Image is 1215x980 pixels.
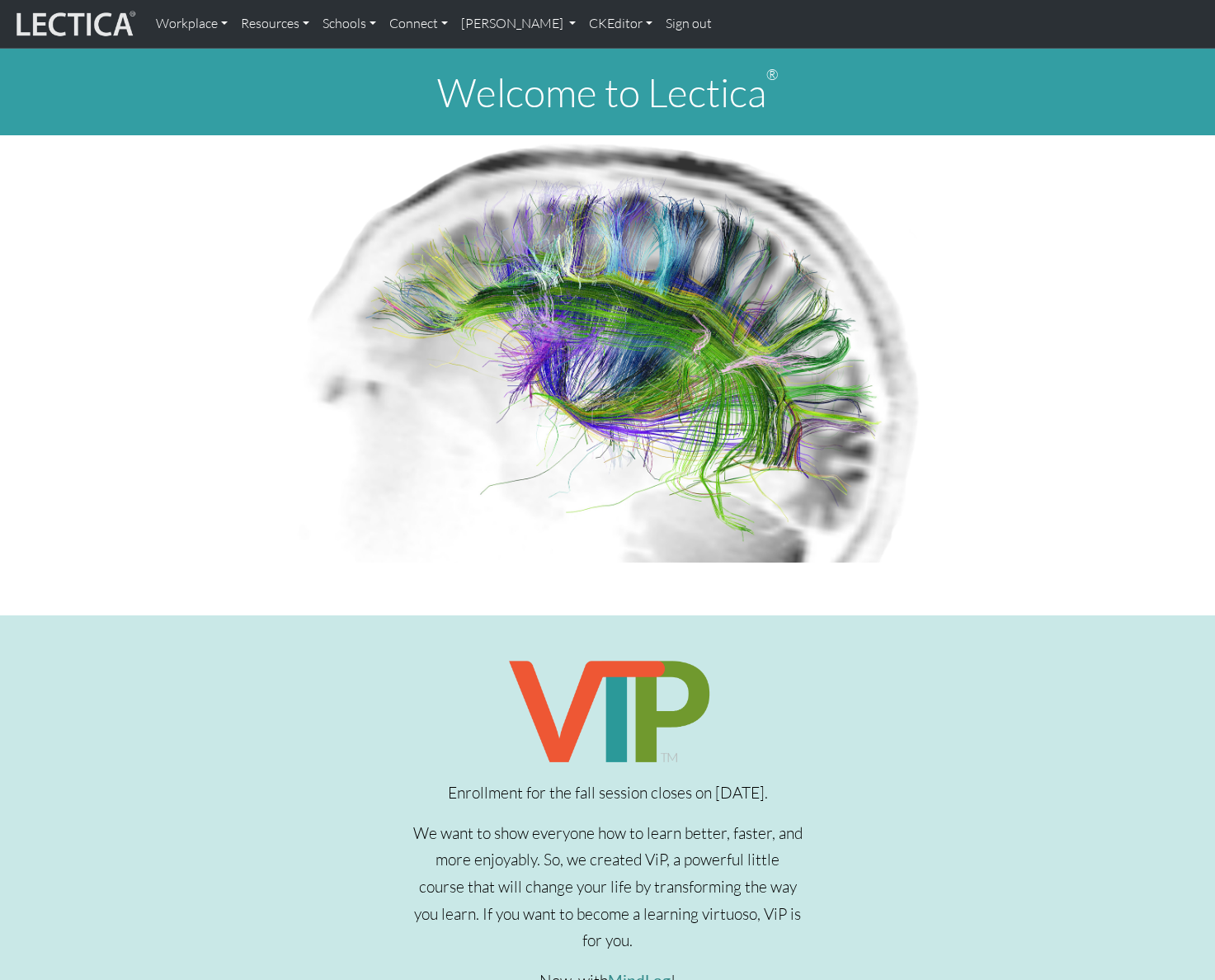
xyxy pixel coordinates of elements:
p: Enrollment for the fall session closes on [DATE]. [412,780,803,807]
a: Connect [383,7,454,41]
a: Schools [316,7,383,41]
img: Human Connectome Project Image [287,135,929,563]
a: CKEditor [582,7,659,41]
p: We want to show everyone how to learn better, faster, and more enjoyably. So, we created ViP, a p... [412,820,803,954]
a: Workplace [149,7,234,41]
a: Sign out [659,7,718,41]
sup: ® [766,65,779,83]
a: [PERSON_NAME] [454,7,582,41]
img: lecticalive [12,8,136,40]
a: Resources [234,7,316,41]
